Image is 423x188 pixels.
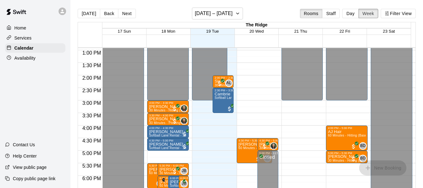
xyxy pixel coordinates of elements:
div: 6:00 PM – 6:30 PM [170,177,196,180]
div: 4:30 PM – 5:00 PM [259,139,285,142]
div: 5:30 PM – 6:00 PM [159,164,185,167]
span: Megan MacDonald [272,142,277,150]
div: 3:00 PM – 3:30 PM [149,101,175,105]
button: 18 Mon [162,29,175,34]
button: 17 Sun [118,29,131,34]
button: 23 Sat [383,29,395,34]
p: Availability [14,55,36,61]
span: 3:30 PM [81,113,103,118]
span: 30 Minutes - Pitching (Softball) [149,121,195,125]
div: Megan MacDonald [180,105,188,112]
span: 60 Minutes - Hitting & Fielding (Softball) [159,184,219,187]
div: 2:30 PM – 3:30 PM: Softball Lane Rental - 60 Minutes [213,88,233,113]
div: 4:00 PM – 4:30 PM: Rylin McDaniel [147,126,189,138]
div: 4:00 PM – 5:00 PM: AJ Hair [326,126,368,151]
button: Day [342,9,359,18]
span: 4:00 PM [81,126,103,131]
a: Home [5,23,65,33]
a: Availability [5,53,65,63]
button: [DATE] – [DATE] [192,8,243,19]
p: Home [14,25,26,31]
span: 60 Minutes - Hitting & Pitching (Baseball) [239,146,300,150]
div: 5:00 PM – 5:30 PM [328,152,353,155]
span: All customers have paid [255,156,261,162]
span: 5:30 PM [81,163,103,169]
span: All customers have paid [182,143,188,150]
span: Hannah Thomas & 1 other [159,180,164,187]
div: 4:30 PM – 5:00 PM [149,139,175,142]
span: You don't have the permission to add bookings [359,165,406,170]
button: [DATE] [78,9,100,18]
span: Megan MacDonald [183,117,188,125]
div: 4:30 PM – 5:00 PM: Rylin McDaniel [147,138,189,151]
span: 60 Minutes - Hitting (Baseball) [328,134,373,137]
button: Filter View [381,9,416,18]
p: View public page [13,164,47,170]
div: 2:30 PM – 3:30 PM [214,89,240,92]
span: All customers have paid [350,156,357,162]
img: Megan MacDonald [271,143,277,149]
span: Bryce Dahnert [362,142,367,150]
div: 2:00 PM – 2:30 PM: 30 Minutes - Pitching (Softball) [213,75,233,88]
span: 22 Fri [339,29,350,34]
span: JB [182,168,187,174]
span: All customers have paid [350,143,357,150]
a: Calendar [5,43,65,53]
span: Abbey Lane [228,79,233,87]
div: Hannah Thomas [157,180,164,187]
span: 30 Minutes - Hitting (Baseball) [328,159,373,162]
div: 4:30 PM – 5:30 PM: Jayden Calo [237,138,272,163]
span: Softball Lane Rental - 30 Minutes [170,184,220,187]
span: All customers have paid [172,118,178,125]
span: All customers have paid [261,143,267,150]
span: 2:30 PM [81,88,103,93]
button: Week [359,9,378,18]
span: All customers have paid [226,106,233,112]
span: +1 [162,178,166,182]
span: 5:00 PM [81,151,103,156]
span: Joseph Bauserman [183,167,188,175]
span: 6:00 PM [81,176,103,181]
div: 6:00 PM – 6:30 PM [180,177,206,180]
p: Copy public page link [13,175,55,182]
button: 21 Thu [294,29,307,34]
span: Megan MacDonald [183,105,188,112]
div: 5:00 PM – 11:59 PM [259,152,286,155]
div: 5:30 PM – 6:00 PM: Hannah Seipt [157,163,189,176]
div: 6:00 PM – 7:00 PM [159,177,185,180]
span: 60 Minutes - Hitting (Softball) [149,171,193,175]
span: 1:30 PM [81,63,103,68]
button: Next [118,9,136,18]
div: 2:00 PM – 2:30 PM [214,76,240,79]
span: All customers have paid [182,131,188,137]
span: 30 Minutes - Catching [259,146,292,150]
div: Abbey Lane [225,79,233,87]
div: Joseph Bauserman [180,167,188,175]
button: Rooms [300,9,322,18]
div: 5:00 PM – 5:30 PM: Austin Shomaker [326,151,368,163]
span: Joseph Bauserman [183,180,188,187]
div: 4:00 PM – 4:30 PM [149,126,175,130]
span: 20 Wed [250,29,264,34]
span: Softball Lane Rental - 30 Minutes [149,146,199,150]
div: Joseph Bauserman [180,180,188,187]
span: 2:00 PM [81,75,103,81]
a: Services [5,33,65,43]
span: Bryce Dahnert [362,155,367,162]
button: 19 Tue [206,29,219,34]
span: All customers have paid [216,81,223,87]
img: Megan MacDonald [181,105,187,111]
div: 4:30 PM – 5:00 PM: Anjelica Groncki [257,138,278,151]
span: BD [360,155,365,162]
div: 3:30 PM – 4:00 PM [149,114,175,117]
button: Back [100,9,118,18]
div: 3:30 PM – 4:00 PM: Ainsley Brisbin [147,113,189,126]
div: Bryce Dahnert [359,155,367,162]
p: Help Center [13,153,37,159]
